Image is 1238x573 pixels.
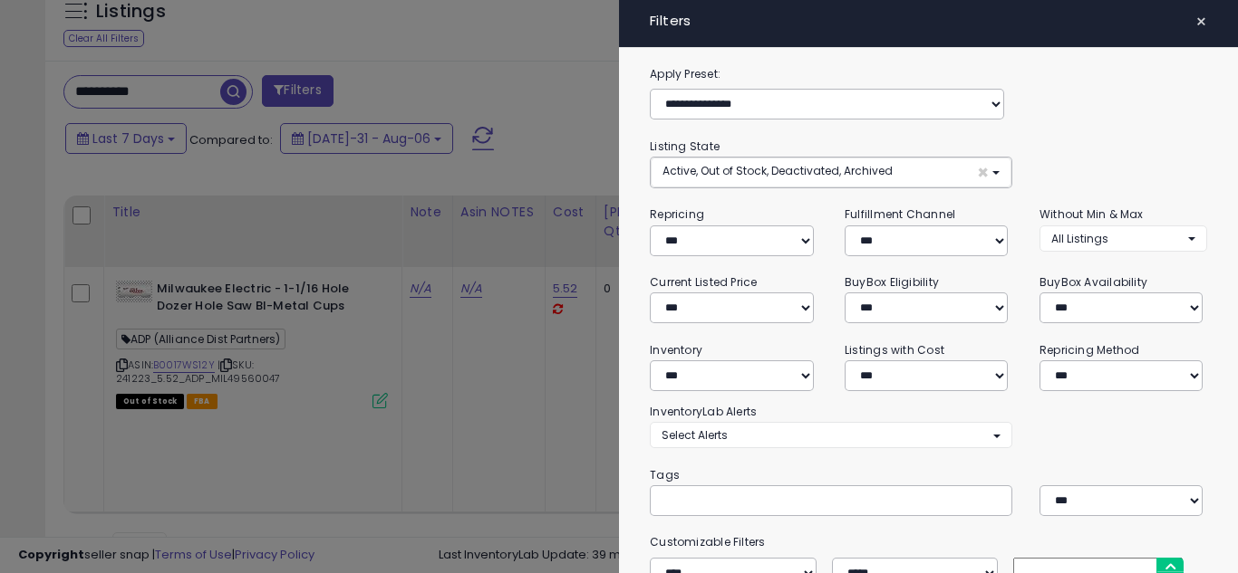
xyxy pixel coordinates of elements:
span: All Listings [1051,231,1108,246]
small: InventoryLab Alerts [650,404,757,419]
small: Without Min & Max [1040,206,1144,222]
span: × [1195,9,1207,34]
button: Select Alerts [650,422,1012,448]
small: Listing State [650,138,720,154]
small: BuyBox Eligibility [845,274,939,290]
small: BuyBox Availability [1040,274,1147,290]
small: Inventory [650,342,702,358]
small: Listings with Cost [845,342,944,358]
span: Active, Out of Stock, Deactivated, Archived [663,163,893,178]
small: Repricing Method [1040,342,1140,358]
small: Tags [636,465,1221,485]
button: Active, Out of Stock, Deactivated, Archived × [651,158,1011,187]
button: All Listings [1040,225,1207,252]
span: × [977,163,989,182]
button: × [1188,9,1214,34]
small: Current Listed Price [650,274,757,290]
small: Fulfillment Channel [845,206,955,222]
h4: Filters [650,14,1207,29]
label: Apply Preset: [636,64,1221,84]
small: Repricing [650,206,704,222]
span: Select Alerts [662,427,728,443]
small: Customizable Filters [636,532,1221,552]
